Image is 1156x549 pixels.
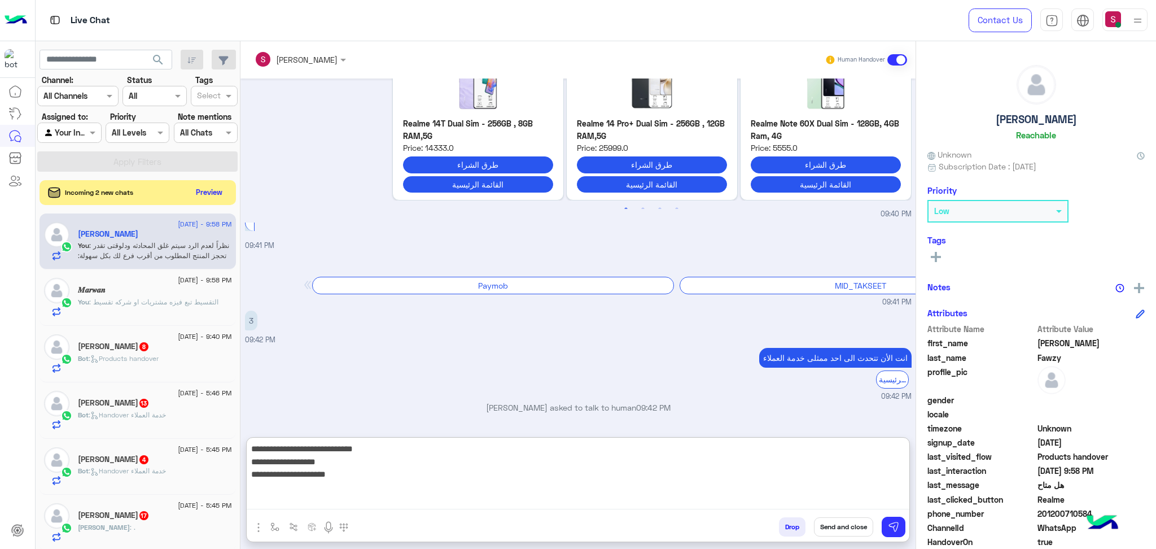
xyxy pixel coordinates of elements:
[1037,494,1145,506] span: Realme
[1037,352,1145,364] span: Fawzy
[927,422,1035,434] span: timezone
[927,337,1035,349] span: first_name
[759,348,912,368] p: 30/8/2025, 9:42 PM
[927,536,1035,548] span: HandoverOn
[1134,283,1144,293] img: add
[996,113,1077,126] h5: [PERSON_NAME]
[289,522,298,531] img: Trigger scenario
[403,142,553,154] span: Price: 14333.0
[577,142,727,154] span: Price: 25999.0
[78,241,89,250] span: You
[78,511,150,520] h5: Mahmoud Eldeeb
[44,278,69,303] img: defaultAdmin.png
[403,55,553,112] img: Realme-14T.jpg
[1017,66,1056,104] img: defaultAdmin.png
[1037,451,1145,463] span: Products handover
[751,55,901,112] img: Note-60X-Ksp.jpg
[78,455,150,464] h5: Abd Elwahab
[927,352,1035,364] span: last_name
[312,277,674,294] div: Paymob
[1076,14,1089,27] img: tab
[266,517,284,536] button: select flow
[814,517,873,537] button: Send and close
[89,411,166,419] span: : Handover خدمة العملاء
[939,160,1036,172] span: Subscription Date : [DATE]
[252,521,265,534] img: send attachment
[37,151,238,172] button: Apply Filters
[178,445,231,455] span: [DATE] - 5:45 PM
[927,366,1035,392] span: profile_pic
[927,479,1035,491] span: last_message
[245,422,912,434] p: Conversation was assigned to cx
[270,522,279,531] img: select flow
[44,503,69,529] img: defaultAdmin.png
[623,424,658,433] span: 09:42 PM
[636,403,671,412] span: 09:42 PM
[403,156,553,173] button: طرق الشراء
[61,522,72,534] img: WhatsApp
[751,117,901,142] p: Realme Note 60X Dual Sim - 128GB, 4GB Ram, 4G
[139,455,148,464] span: 4
[5,49,25,69] img: 1403182699927242
[78,467,89,475] span: Bot
[779,517,805,537] button: Drop
[927,437,1035,448] span: signup_date
[882,297,912,308] span: 09:41 PM
[42,74,73,86] label: Channel:
[1045,14,1058,27] img: tab
[78,354,89,363] span: Bot
[139,399,148,408] span: 13
[927,282,951,292] h6: Notes
[245,335,275,344] span: 09:42 PM
[195,74,213,86] label: Tags
[881,391,912,402] span: 09:42 PM
[927,323,1035,335] span: Attribute Name
[61,467,72,478] img: WhatsApp
[671,203,682,215] button: 4 of 2
[245,311,257,330] p: 30/8/2025, 9:42 PM
[42,111,88,123] label: Assigned to:
[44,391,69,416] img: defaultAdmin.png
[1037,522,1145,534] span: 2
[927,494,1035,506] span: last_clicked_button
[61,297,72,308] img: WhatsApp
[927,522,1035,534] span: ChannelId
[577,117,727,142] p: Realme 14 Pro+ Dual Sim - 256GB , 12GB RAM,5G
[403,176,553,193] button: القائمة الرئيسية
[178,500,231,511] span: [DATE] - 5:45 PM
[151,53,165,67] span: search
[139,342,148,351] span: 8
[178,332,231,342] span: [DATE] - 9:40 PM
[178,275,231,285] span: [DATE] - 9:58 PM
[577,176,727,193] button: القائمة الرئيسية
[1037,465,1145,477] span: 2025-08-30T18:58:30.1364008Z
[139,511,148,520] span: 17
[178,388,231,398] span: [DATE] - 5:46 PM
[195,89,221,104] div: Select
[130,523,135,531] span: .
[888,521,899,533] img: send message
[245,241,274,250] span: 09:41 PM
[927,149,971,160] span: Unknown
[144,50,172,74] button: search
[5,8,27,32] img: Logo
[61,241,72,252] img: WhatsApp
[78,298,89,306] span: You
[1115,284,1124,293] img: notes
[1037,408,1145,420] span: null
[1037,366,1066,394] img: defaultAdmin.png
[1105,11,1121,27] img: userImage
[927,235,1145,245] h6: Tags
[127,74,152,86] label: Status
[61,410,72,421] img: WhatsApp
[71,13,110,28] p: Live Chat
[78,342,150,351] h5: عادل حمدى
[680,277,1041,294] div: MID_TAKSEET
[245,402,912,413] p: [PERSON_NAME] asked to talk to human
[44,334,69,360] img: defaultAdmin.png
[89,354,159,363] span: : Products handover
[78,523,130,531] span: [PERSON_NAME]
[1037,323,1145,335] span: Attribute Value
[1037,422,1145,434] span: Unknown
[654,203,665,215] button: 3 of 2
